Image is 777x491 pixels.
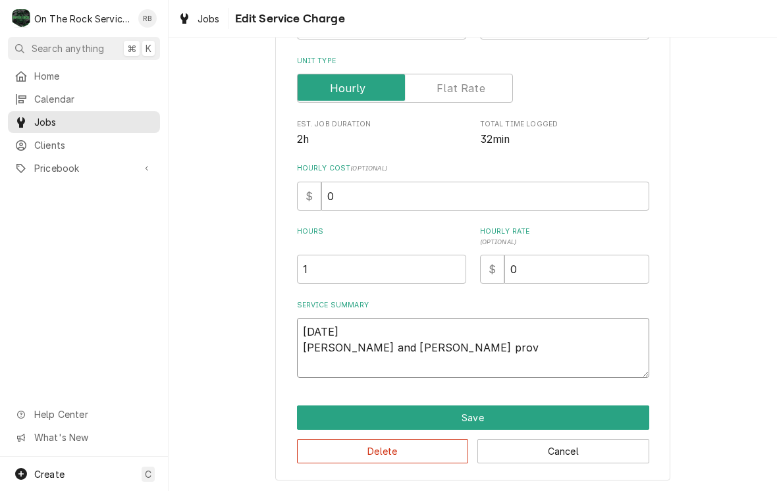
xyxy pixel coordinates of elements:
[8,403,160,425] a: Go to Help Center
[480,132,649,147] span: Total Time Logged
[480,133,510,145] span: 32min
[198,12,220,26] span: Jobs
[297,405,649,430] div: Button Group Row
[8,111,160,133] a: Jobs
[297,439,469,463] button: Delete
[480,119,649,147] div: Total Time Logged
[173,8,225,30] a: Jobs
[34,430,152,444] span: What's New
[350,165,387,172] span: ( optional )
[297,300,649,311] label: Service Summary
[34,407,152,421] span: Help Center
[297,163,649,210] div: Hourly Cost
[480,255,504,284] div: $
[146,41,151,55] span: K
[8,37,160,60] button: Search anything⌘K
[12,9,30,28] div: On The Rock Services's Avatar
[8,426,160,448] a: Go to What's New
[297,56,649,103] div: Unit Type
[297,430,649,463] div: Button Group Row
[32,41,104,55] span: Search anything
[297,405,649,463] div: Button Group
[297,405,649,430] button: Save
[297,182,321,211] div: $
[138,9,157,28] div: Ray Beals's Avatar
[297,119,466,130] span: Est. Job Duration
[12,9,30,28] div: O
[480,226,649,284] div: [object Object]
[34,469,65,480] span: Create
[297,56,649,66] label: Unit Type
[138,9,157,28] div: RB
[297,318,649,378] textarea: [DATE] [PERSON_NAME] and [PERSON_NAME] prov
[8,134,160,156] a: Clients
[145,467,151,481] span: C
[297,300,649,378] div: Service Summary
[34,138,153,152] span: Clients
[8,88,160,110] a: Calendar
[297,119,466,147] div: Est. Job Duration
[477,439,649,463] button: Cancel
[34,92,153,106] span: Calendar
[480,226,649,247] label: Hourly Rate
[480,238,517,245] span: ( optional )
[480,119,649,130] span: Total Time Logged
[127,41,136,55] span: ⌘
[297,133,309,145] span: 2h
[297,163,649,174] label: Hourly Cost
[8,157,160,179] a: Go to Pricebook
[34,161,134,175] span: Pricebook
[297,132,466,147] span: Est. Job Duration
[297,226,466,284] div: [object Object]
[231,10,345,28] span: Edit Service Charge
[34,115,153,129] span: Jobs
[8,65,160,87] a: Home
[297,226,466,247] label: Hours
[34,12,131,26] div: On The Rock Services
[34,69,153,83] span: Home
